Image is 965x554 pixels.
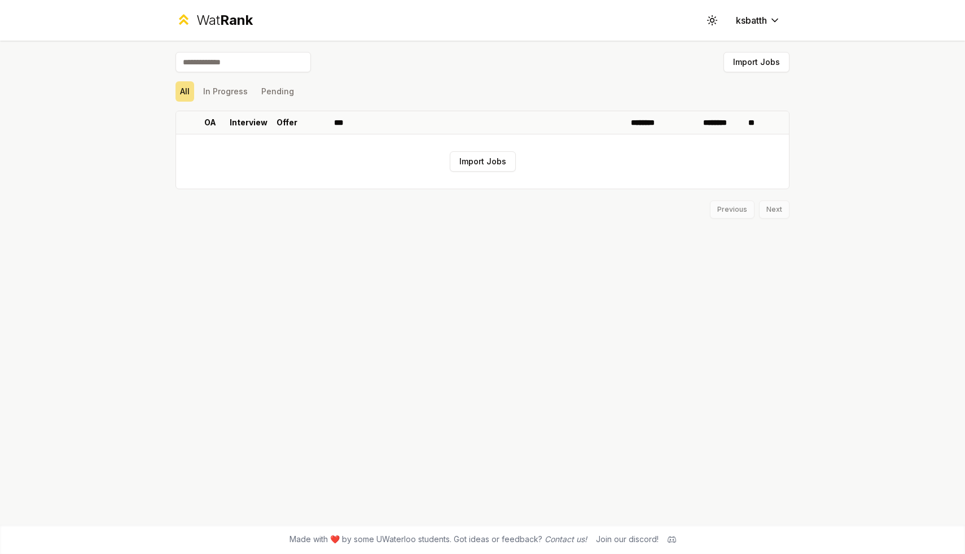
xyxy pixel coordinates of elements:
button: Pending [257,81,299,102]
p: Interview [230,117,267,128]
p: OA [204,117,216,128]
a: Contact us! [545,534,587,544]
span: Made with ❤️ by some UWaterloo students. Got ideas or feedback? [289,534,587,545]
p: Offer [277,117,297,128]
button: Import Jobs [723,52,789,72]
button: ksbatth [727,10,789,30]
button: In Progress [199,81,252,102]
button: Import Jobs [450,151,516,172]
span: Rank [220,12,253,28]
div: Join our discord! [596,534,659,545]
span: ksbatth [736,14,767,27]
button: All [176,81,194,102]
a: WatRank [176,11,253,29]
div: Wat [196,11,253,29]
